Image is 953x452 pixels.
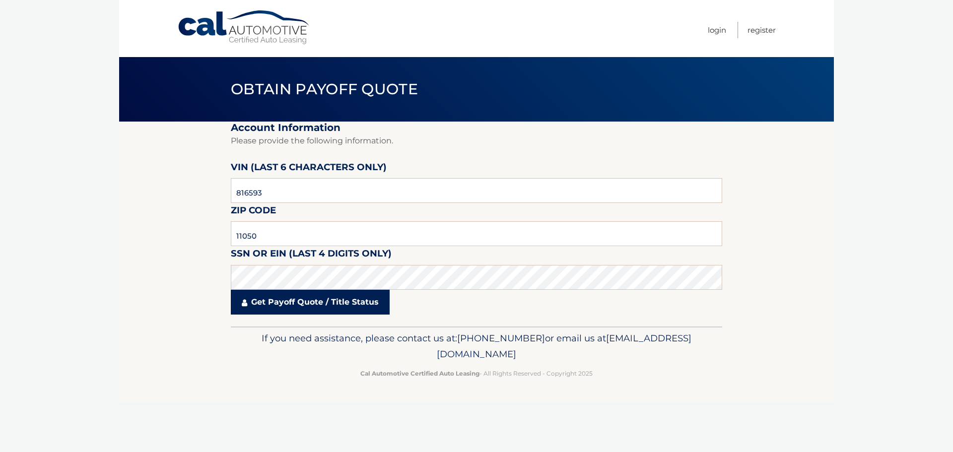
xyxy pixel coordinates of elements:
[231,80,418,98] span: Obtain Payoff Quote
[231,246,392,264] label: SSN or EIN (last 4 digits only)
[748,22,776,38] a: Register
[231,203,276,221] label: Zip Code
[231,160,387,178] label: VIN (last 6 characters only)
[177,10,311,45] a: Cal Automotive
[360,370,479,377] strong: Cal Automotive Certified Auto Leasing
[231,122,722,134] h2: Account Information
[457,332,545,344] span: [PHONE_NUMBER]
[237,368,716,379] p: - All Rights Reserved - Copyright 2025
[237,330,716,362] p: If you need assistance, please contact us at: or email us at
[708,22,726,38] a: Login
[231,290,390,315] a: Get Payoff Quote / Title Status
[231,134,722,148] p: Please provide the following information.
